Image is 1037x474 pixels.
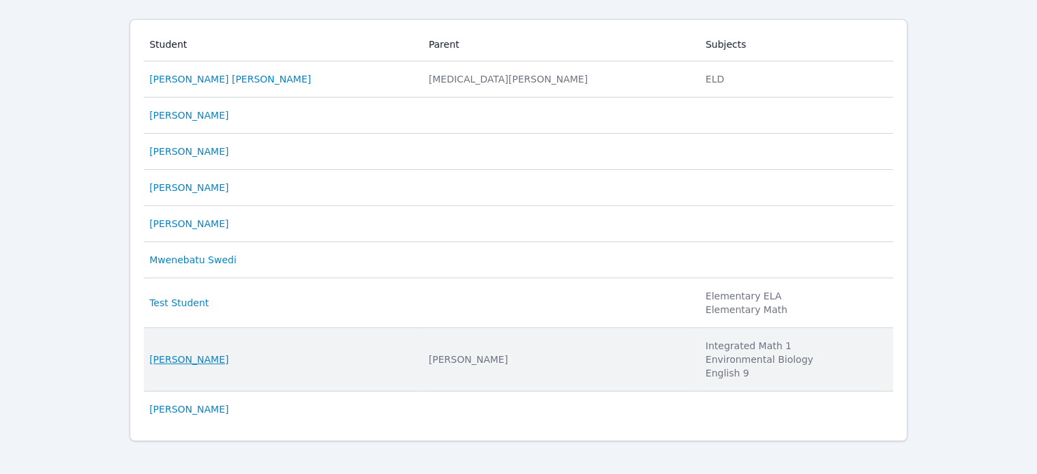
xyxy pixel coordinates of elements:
div: [MEDICAL_DATA][PERSON_NAME] [429,72,689,86]
th: Student [144,28,421,61]
a: [PERSON_NAME] [149,145,228,158]
li: English 9 [706,366,885,380]
tr: [PERSON_NAME] [144,98,893,134]
a: [PERSON_NAME] [149,402,228,416]
th: Subjects [697,28,893,61]
li: Environmental Biology [706,353,885,366]
a: [PERSON_NAME] [149,353,228,366]
tr: [PERSON_NAME] [PERSON_NAME]Integrated Math 1Environmental BiologyEnglish 9 [144,328,893,391]
a: Test Student [149,296,209,310]
tr: [PERSON_NAME] [144,391,893,427]
a: [PERSON_NAME] [149,108,228,122]
li: Integrated Math 1 [706,339,885,353]
li: Elementary ELA [706,289,885,303]
th: Parent [421,28,697,61]
a: [PERSON_NAME] [PERSON_NAME] [149,72,311,86]
li: ELD [706,72,885,86]
li: Elementary Math [706,303,885,316]
tr: Test Student Elementary ELAElementary Math [144,278,893,328]
tr: [PERSON_NAME] [144,170,893,206]
tr: [PERSON_NAME] [PERSON_NAME] [MEDICAL_DATA][PERSON_NAME]ELD [144,61,893,98]
a: [PERSON_NAME] [149,217,228,231]
a: [PERSON_NAME] [149,181,228,194]
a: Mwenebatu Swedi [149,253,237,267]
tr: [PERSON_NAME] [144,134,893,170]
tr: Mwenebatu Swedi [144,242,893,278]
div: [PERSON_NAME] [429,353,689,366]
tr: [PERSON_NAME] [144,206,893,242]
